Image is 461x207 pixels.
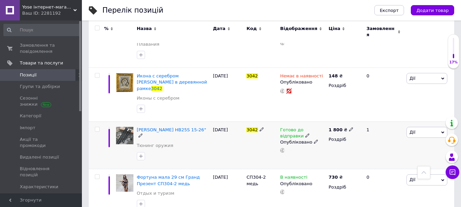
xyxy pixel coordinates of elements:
b: 148 [329,73,338,78]
div: 17% [448,60,459,65]
span: Назва [137,26,152,32]
input: Пошук [3,24,81,36]
div: Ваш ID: 2281192 [22,10,82,16]
span: Імпорт [20,125,35,131]
img: Фортуна мала 29 см Гранд Презент СП304-2 медь [116,174,133,192]
span: Замовлення та повідомлення [20,42,63,55]
span: Готово до відправки [280,127,304,141]
div: Перелік позицій [102,7,163,14]
div: Роздріб [329,83,361,89]
a: Фортуна мала 29 см Гранд Презент СП304-2 медь [137,175,200,186]
span: Додати товар [416,8,449,13]
div: 0 [362,68,405,122]
img: Сошки Harris Bipod HB25S 15-26" [116,127,133,144]
b: 1 800 [329,127,343,132]
a: [PERSON_NAME] HB25S 15-26" [137,127,206,132]
span: Відображення [280,26,317,32]
div: Роздріб [329,184,361,190]
span: Відновлення позицій [20,166,63,178]
span: Ціна [329,26,340,32]
div: Опубліковано [280,181,325,187]
span: Видалені позиції [20,154,59,160]
span: Yose інтернет-магазин спортивних товарів [22,4,73,10]
div: Опубліковано [280,79,325,85]
span: Характеристики [20,184,58,190]
a: Тюнинг оружия [137,143,173,149]
img: Икона с серебром Казанская в деревянной рамке 3042 [116,73,133,92]
span: 3042 [151,86,162,91]
span: Дії [409,130,415,135]
div: Роздріб [329,136,361,143]
span: Дії [409,76,415,81]
span: Дії [409,177,415,182]
span: Дата [213,26,226,32]
a: Икона с серебром [PERSON_NAME] в деревянной рамке3042 [137,73,207,91]
a: Отдых и туризм [137,190,174,196]
span: 3042 [246,73,258,78]
a: Иконы с серебром [137,95,179,101]
span: Категорії [20,113,41,119]
div: [DATE] [211,121,245,169]
span: Сезонні знижки [20,95,63,107]
span: Замовлення [366,26,396,38]
span: % [104,26,109,32]
span: Немає в наявності [280,73,323,80]
div: [DATE] [211,68,245,122]
span: СП304-2 медь [246,175,266,186]
div: ₴ [329,73,343,79]
b: 730 [329,175,338,180]
span: Групи та добірки [20,84,60,90]
button: Експорт [374,5,404,15]
span: Икона с серебром [PERSON_NAME] в деревянной рамке [137,73,207,91]
span: Акції та промокоди [20,136,63,149]
a: Плавания [137,41,159,47]
span: 3042 [246,127,258,132]
button: Чат з покупцем [446,165,459,179]
span: В наявності [280,175,307,182]
div: 1 [362,121,405,169]
span: Експорт [380,8,399,13]
button: Додати товар [411,5,454,15]
span: Позиції [20,72,37,78]
div: Опубліковано [280,139,325,145]
div: ₴ [329,127,354,133]
span: Товари та послуги [20,60,63,66]
div: ₴ [329,174,343,180]
span: Код [246,26,257,32]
